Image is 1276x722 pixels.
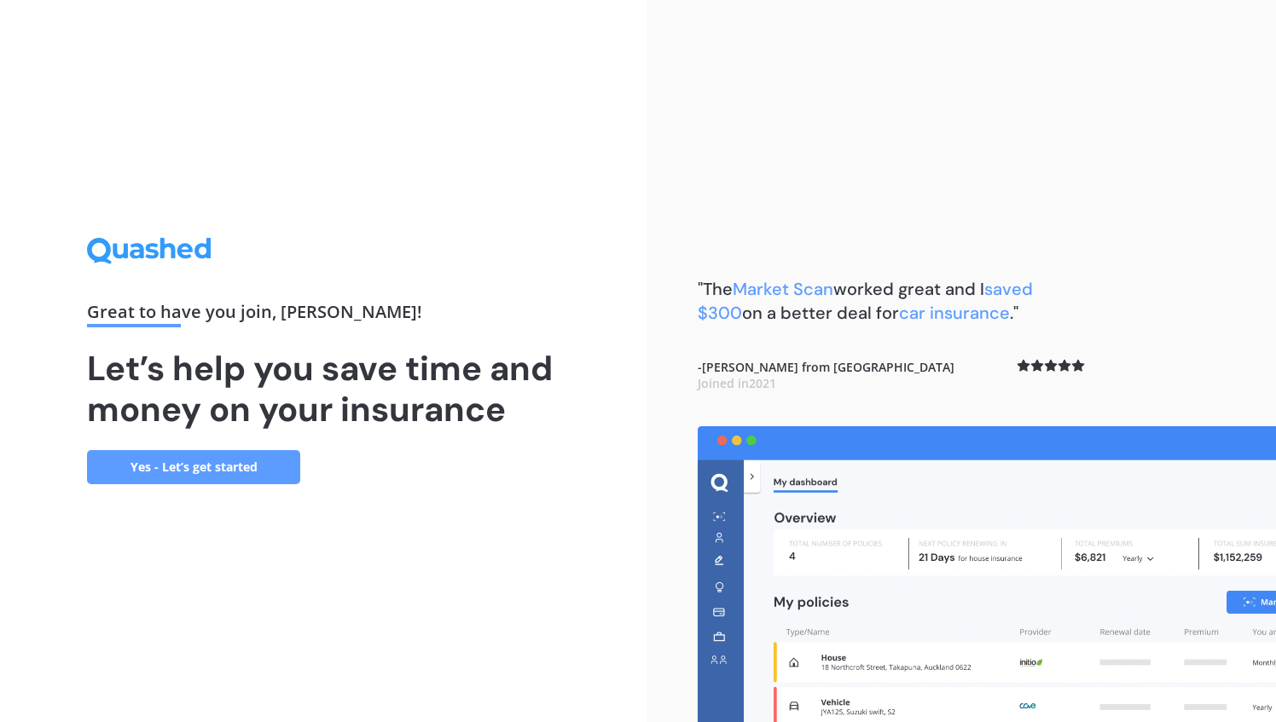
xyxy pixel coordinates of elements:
[698,426,1276,722] img: dashboard.webp
[733,278,833,300] span: Market Scan
[87,348,560,430] h1: Let’s help you save time and money on your insurance
[87,303,560,327] div: Great to have you join , [PERSON_NAME] !
[698,278,1033,324] b: "The worked great and I on a better deal for ."
[698,278,1033,324] span: saved $300
[87,450,300,484] a: Yes - Let’s get started
[899,302,1010,324] span: car insurance
[698,375,776,391] span: Joined in 2021
[698,359,954,392] b: - [PERSON_NAME] from [GEOGRAPHIC_DATA]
